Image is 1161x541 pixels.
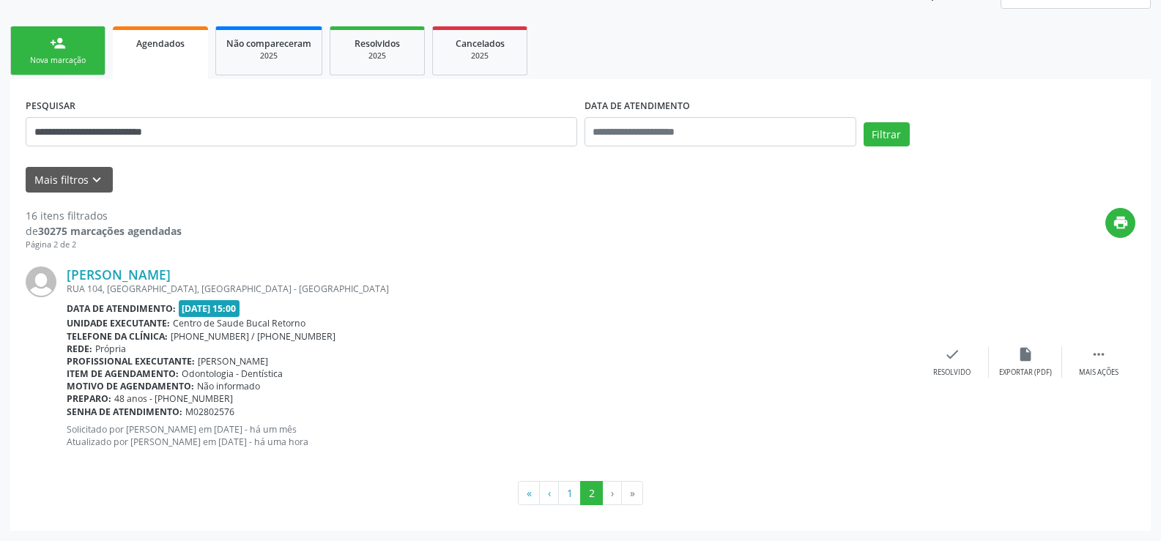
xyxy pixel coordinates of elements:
[26,481,1135,506] ul: Pagination
[456,37,505,50] span: Cancelados
[89,172,105,188] i: keyboard_arrow_down
[355,37,400,50] span: Resolvidos
[1113,214,1129,231] i: print
[585,94,690,117] label: DATA DE ATENDIMENTO
[539,481,559,506] button: Go to previous page
[182,367,283,380] span: Odontologia - Dentística
[1105,208,1135,238] button: print
[67,380,194,392] b: Motivo de agendamento:
[26,167,113,193] button: Mais filtroskeyboard_arrow_down
[226,37,311,50] span: Não compareceram
[443,51,516,61] div: 2025
[1079,367,1119,378] div: Mais ações
[67,283,916,295] div: RUA 104, [GEOGRAPHIC_DATA], [GEOGRAPHIC_DATA] - [GEOGRAPHIC_DATA]
[171,330,335,343] span: [PHONE_NUMBER] / [PHONE_NUMBER]
[26,223,182,239] div: de
[933,367,971,378] div: Resolvido
[558,481,581,506] button: Go to page 1
[179,300,240,317] span: [DATE] 15:00
[944,346,960,362] i: check
[26,94,75,117] label: PESQUISAR
[67,392,111,405] b: Preparo:
[67,367,179,380] b: Item de agendamento:
[26,239,182,251] div: Página 2 de 2
[67,423,916,448] p: Solicitado por [PERSON_NAME] em [DATE] - há um mês Atualizado por [PERSON_NAME] em [DATE] - há um...
[67,302,176,315] b: Data de atendimento:
[864,122,910,147] button: Filtrar
[67,406,182,418] b: Senha de atendimento:
[26,208,182,223] div: 16 itens filtrados
[197,380,260,392] span: Não informado
[67,355,195,367] b: Profissional executante:
[341,51,414,61] div: 2025
[226,51,311,61] div: 2025
[67,343,92,355] b: Rede:
[21,55,94,66] div: Nova marcação
[114,392,233,405] span: 48 anos - [PHONE_NUMBER]
[1017,346,1034,362] i: insert_drive_file
[136,37,185,50] span: Agendados
[580,481,603,506] button: Go to page 2
[50,35,66,51] div: person_add
[38,224,182,238] strong: 30275 marcações agendadas
[185,406,234,418] span: M02802576
[26,266,56,297] img: img
[518,481,540,506] button: Go to first page
[1091,346,1107,362] i: 
[67,330,168,343] b: Telefone da clínica:
[67,317,170,329] b: Unidade executante:
[198,355,268,367] span: [PERSON_NAME]
[999,367,1052,378] div: Exportar (PDF)
[173,317,305,329] span: Centro de Saude Bucal Retorno
[67,266,171,283] a: [PERSON_NAME]
[95,343,126,355] span: Própria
